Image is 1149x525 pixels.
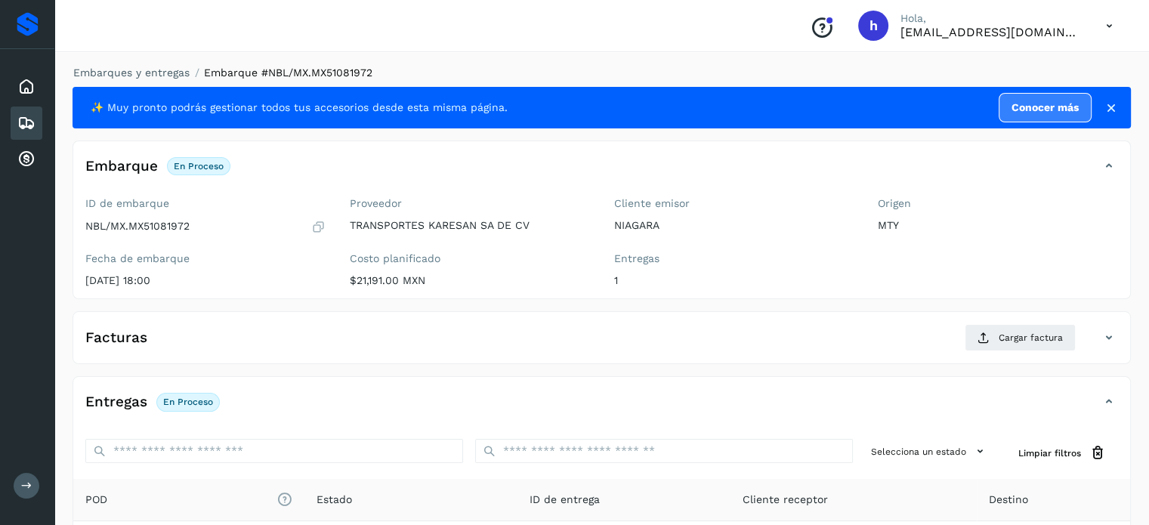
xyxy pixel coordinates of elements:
[350,197,590,210] label: Proveedor
[965,324,1076,351] button: Cargar factura
[317,492,352,508] span: Estado
[85,394,147,411] h4: Entregas
[1006,439,1118,467] button: Limpiar filtros
[85,220,190,233] p: NBL/MX.MX51081972
[85,274,326,287] p: [DATE] 18:00
[174,161,224,171] p: En proceso
[350,274,590,287] p: $21,191.00 MXN
[73,153,1130,191] div: EmbarqueEn proceso
[865,439,994,464] button: Selecciona un estado
[163,397,213,407] p: En proceso
[989,492,1028,508] span: Destino
[350,219,590,232] p: TRANSPORTES KARESAN SA DE CV
[85,492,292,508] span: POD
[85,252,326,265] label: Fecha de embarque
[999,93,1092,122] a: Conocer más
[614,219,854,232] p: NIAGARA
[73,389,1130,427] div: EntregasEn proceso
[878,197,1118,210] label: Origen
[73,65,1131,81] nav: breadcrumb
[999,331,1063,344] span: Cargar factura
[85,158,158,175] h4: Embarque
[73,66,190,79] a: Embarques y entregas
[900,12,1082,25] p: Hola,
[91,100,508,116] span: ✨ Muy pronto podrás gestionar todos tus accesorios desde esta misma página.
[1018,446,1081,460] span: Limpiar filtros
[85,197,326,210] label: ID de embarque
[11,107,42,140] div: Embarques
[530,492,600,508] span: ID de entrega
[614,274,854,287] p: 1
[11,70,42,103] div: Inicio
[900,25,1082,39] p: hpichardo@karesan.com.mx
[11,143,42,176] div: Cuentas por cobrar
[614,197,854,210] label: Cliente emisor
[73,324,1130,363] div: FacturasCargar factura
[350,252,590,265] label: Costo planificado
[878,219,1118,232] p: MTY
[743,492,828,508] span: Cliente receptor
[85,329,147,347] h4: Facturas
[614,252,854,265] label: Entregas
[204,66,372,79] span: Embarque #NBL/MX.MX51081972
